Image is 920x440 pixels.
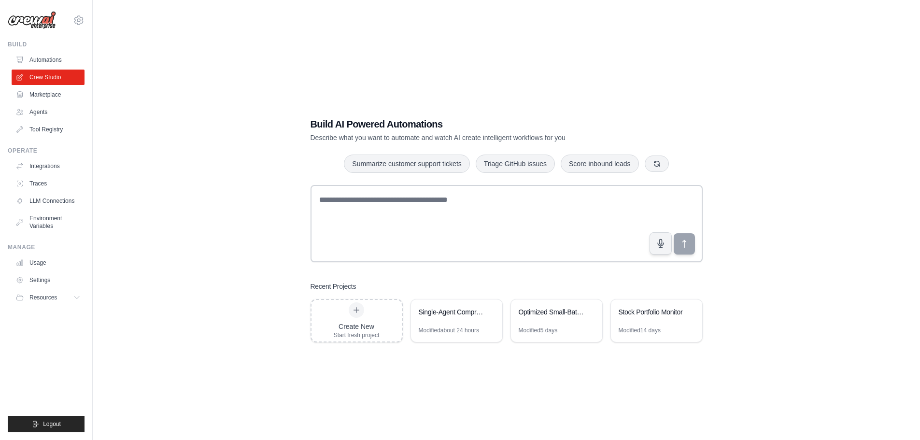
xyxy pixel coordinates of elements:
[8,11,56,29] img: Logo
[12,272,85,288] a: Settings
[334,331,380,339] div: Start fresh project
[43,420,61,428] span: Logout
[12,122,85,137] a: Tool Registry
[519,307,585,317] div: Optimized Small-Batch Stock Analysis with Comprehensive Reporting
[12,70,85,85] a: Crew Studio
[12,104,85,120] a: Agents
[12,176,85,191] a: Traces
[419,307,485,317] div: Single-Agent Comprehensive Indian Equity Research
[344,155,469,173] button: Summarize customer support tickets
[12,255,85,270] a: Usage
[12,52,85,68] a: Automations
[8,41,85,48] div: Build
[419,326,479,334] div: Modified about 24 hours
[645,156,669,172] button: Get new suggestions
[311,282,356,291] h3: Recent Projects
[12,290,85,305] button: Resources
[334,322,380,331] div: Create New
[619,307,685,317] div: Stock Portfolio Monitor
[8,416,85,432] button: Logout
[650,232,672,255] button: Click to speak your automation idea
[311,117,635,131] h1: Build AI Powered Automations
[311,133,635,142] p: Describe what you want to automate and watch AI create intelligent workflows for you
[519,326,558,334] div: Modified 5 days
[12,193,85,209] a: LLM Connections
[619,326,661,334] div: Modified 14 days
[561,155,639,173] button: Score inbound leads
[12,158,85,174] a: Integrations
[12,87,85,102] a: Marketplace
[12,211,85,234] a: Environment Variables
[8,243,85,251] div: Manage
[476,155,555,173] button: Triage GitHub issues
[29,294,57,301] span: Resources
[8,147,85,155] div: Operate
